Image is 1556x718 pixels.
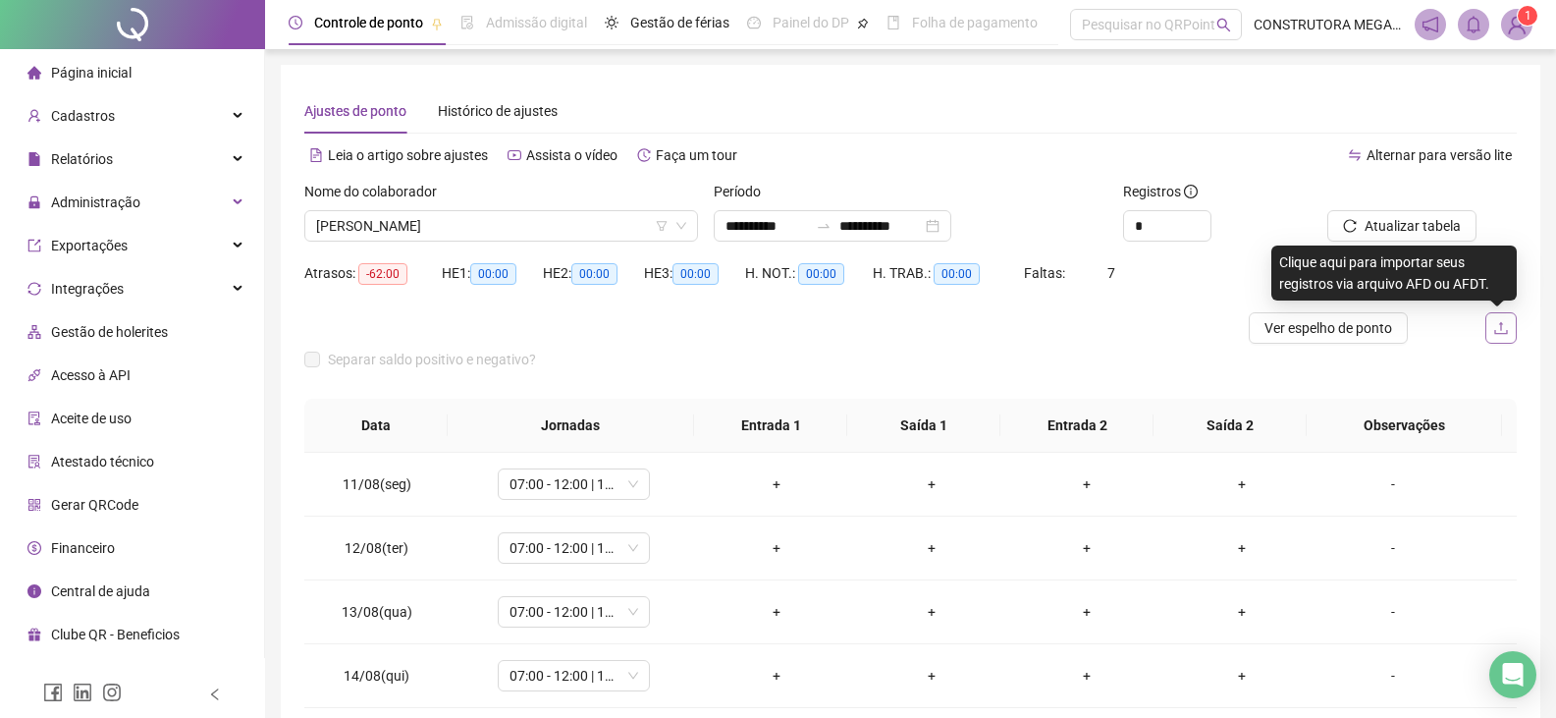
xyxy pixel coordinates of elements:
[358,263,407,285] span: -62:00
[27,455,41,469] span: solution
[1154,399,1307,453] th: Saída 2
[870,601,993,623] div: +
[1493,320,1509,336] span: upload
[442,262,543,285] div: HE 1:
[644,262,745,285] div: HE 3:
[51,238,128,253] span: Exportações
[51,324,168,340] span: Gestão de holerites
[27,628,41,641] span: gift
[51,540,115,556] span: Financeiro
[1422,16,1439,33] span: notification
[320,349,544,370] span: Separar saldo positivo e negativo?
[870,473,993,495] div: +
[27,584,41,598] span: info-circle
[51,151,113,167] span: Relatórios
[870,537,993,559] div: +
[1024,265,1068,281] span: Faltas:
[470,263,516,285] span: 00:00
[1264,317,1392,339] span: Ver espelho de ponto
[316,211,686,241] span: VALDO DA SILVA
[1107,265,1115,281] span: 7
[1367,147,1512,163] span: Alternar para versão lite
[27,498,41,512] span: qrcode
[526,147,617,163] span: Assista o vídeo
[715,473,838,495] div: +
[870,665,993,687] div: +
[912,15,1038,30] span: Folha de pagamento
[1216,18,1231,32] span: search
[886,16,900,29] span: book
[605,16,618,29] span: sun
[714,181,774,202] label: Período
[208,688,222,701] span: left
[745,262,873,285] div: H. NOT.:
[1348,148,1362,162] span: swap
[747,16,761,29] span: dashboard
[27,541,41,555] span: dollar
[344,668,409,684] span: 14/08(qui)
[345,540,408,556] span: 12/08(ter)
[27,109,41,123] span: user-add
[51,497,138,513] span: Gerar QRCode
[289,16,302,29] span: clock-circle
[304,103,406,119] span: Ajustes de ponto
[460,16,474,29] span: file-done
[1343,219,1357,233] span: reload
[1271,246,1517,301] div: Clique aqui para importar seus registros via arquivo AFD ou AFDT.
[1000,399,1154,453] th: Entrada 2
[51,627,180,642] span: Clube QR - Beneficios
[510,469,638,499] span: 07:00 - 12:00 | 13:00 - 17:00
[1025,537,1149,559] div: +
[438,103,558,119] span: Histórico de ajustes
[27,325,41,339] span: apartment
[1335,473,1451,495] div: -
[1180,473,1304,495] div: +
[798,263,844,285] span: 00:00
[637,148,651,162] span: history
[51,367,131,383] span: Acesso à API
[27,152,41,166] span: file
[934,263,980,285] span: 00:00
[1249,312,1408,344] button: Ver espelho de ponto
[431,18,443,29] span: pushpin
[486,15,587,30] span: Admissão digital
[873,262,1024,285] div: H. TRAB.:
[27,239,41,252] span: export
[715,601,838,623] div: +
[630,15,729,30] span: Gestão de férias
[1307,399,1502,453] th: Observações
[543,262,644,285] div: HE 2:
[43,683,63,702] span: facebook
[656,220,668,232] span: filter
[304,181,450,202] label: Nome do colaborador
[1025,665,1149,687] div: +
[1335,537,1451,559] div: -
[1335,601,1451,623] div: -
[1254,14,1403,35] span: CONSTRUTORA MEGA REALTY
[51,108,115,124] span: Cadastros
[510,661,638,690] span: 07:00 - 12:00 | 13:00 - 17:00
[27,66,41,80] span: home
[343,476,411,492] span: 11/08(seg)
[1180,537,1304,559] div: +
[304,399,448,453] th: Data
[1322,414,1486,436] span: Observações
[672,263,719,285] span: 00:00
[715,665,838,687] div: +
[1365,215,1461,237] span: Atualizar tabela
[1123,181,1198,202] span: Registros
[1335,665,1451,687] div: -
[1180,601,1304,623] div: +
[656,147,737,163] span: Faça um tour
[1489,651,1536,698] div: Open Intercom Messenger
[571,263,617,285] span: 00:00
[27,195,41,209] span: lock
[1025,473,1149,495] div: +
[309,148,323,162] span: file-text
[1184,185,1198,198] span: info-circle
[1525,9,1531,23] span: 1
[448,399,694,453] th: Jornadas
[51,65,132,81] span: Página inicial
[1502,10,1531,39] img: 93322
[510,533,638,563] span: 07:00 - 12:00 | 13:00 - 17:00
